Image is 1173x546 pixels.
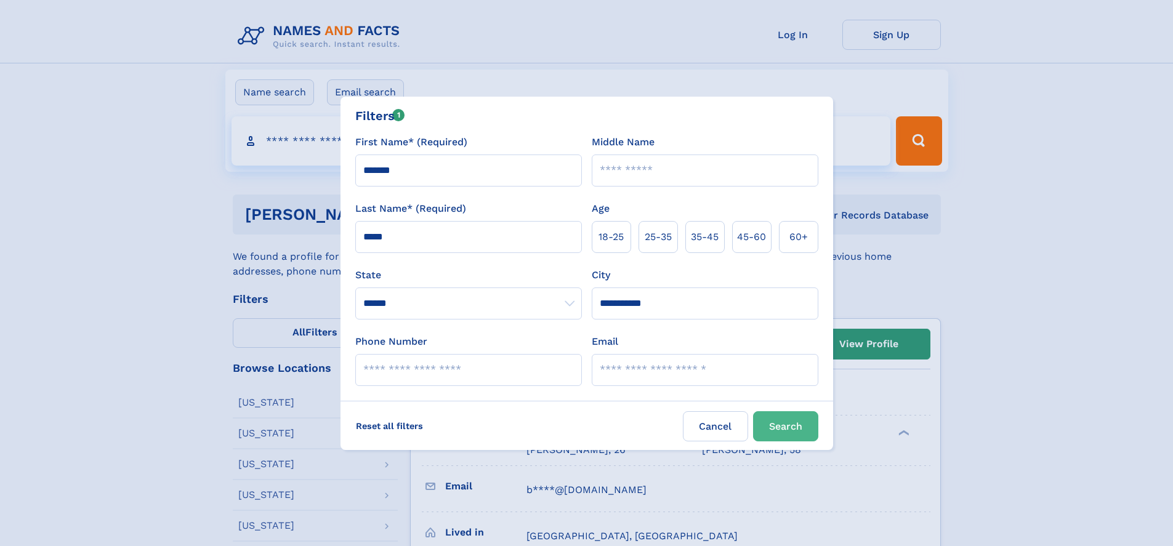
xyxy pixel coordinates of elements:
[691,230,719,244] span: 35‑45
[355,201,466,216] label: Last Name* (Required)
[348,411,431,441] label: Reset all filters
[355,268,582,283] label: State
[753,411,818,441] button: Search
[355,135,467,150] label: First Name* (Required)
[789,230,808,244] span: 60+
[592,334,618,349] label: Email
[592,201,610,216] label: Age
[592,268,610,283] label: City
[645,230,672,244] span: 25‑35
[737,230,766,244] span: 45‑60
[592,135,655,150] label: Middle Name
[355,106,405,125] div: Filters
[683,411,748,441] label: Cancel
[355,334,427,349] label: Phone Number
[599,230,624,244] span: 18‑25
